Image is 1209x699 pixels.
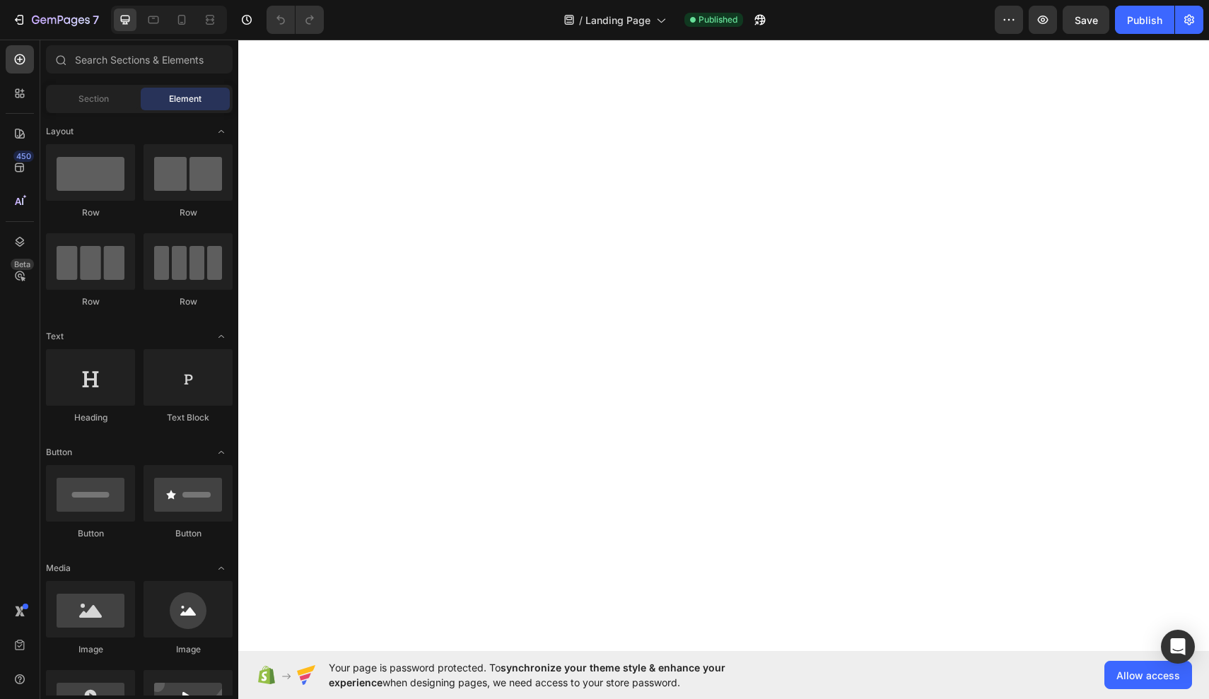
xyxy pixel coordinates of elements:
p: 7 [93,11,99,28]
div: Publish [1127,13,1162,28]
span: / [579,13,583,28]
div: Undo/Redo [267,6,324,34]
span: Layout [46,125,74,138]
div: Text Block [144,411,233,424]
button: Save [1063,6,1109,34]
span: Toggle open [210,557,233,580]
input: Search Sections & Elements [46,45,233,74]
button: Publish [1115,6,1174,34]
div: Button [46,527,135,540]
span: synchronize your theme style & enhance your experience [329,662,725,688]
iframe: Design area [238,40,1209,651]
div: Open Intercom Messenger [1161,630,1195,664]
span: Allow access [1116,668,1180,683]
div: Row [46,295,135,308]
span: Your page is password protected. To when designing pages, we need access to your store password. [329,660,781,690]
div: Beta [11,259,34,270]
div: Row [144,295,233,308]
button: 7 [6,6,105,34]
button: Allow access [1104,661,1192,689]
span: Published [699,13,737,26]
div: Heading [46,411,135,424]
div: Button [144,527,233,540]
div: Image [144,643,233,656]
div: Row [144,206,233,219]
span: Text [46,330,64,343]
span: Toggle open [210,120,233,143]
span: Section [78,93,109,105]
span: Element [169,93,201,105]
div: 450 [13,151,34,162]
span: Landing Page [585,13,650,28]
span: Toggle open [210,325,233,348]
span: Media [46,562,71,575]
span: Toggle open [210,441,233,464]
span: Save [1075,14,1098,26]
div: Row [46,206,135,219]
div: Image [46,643,135,656]
span: Button [46,446,72,459]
